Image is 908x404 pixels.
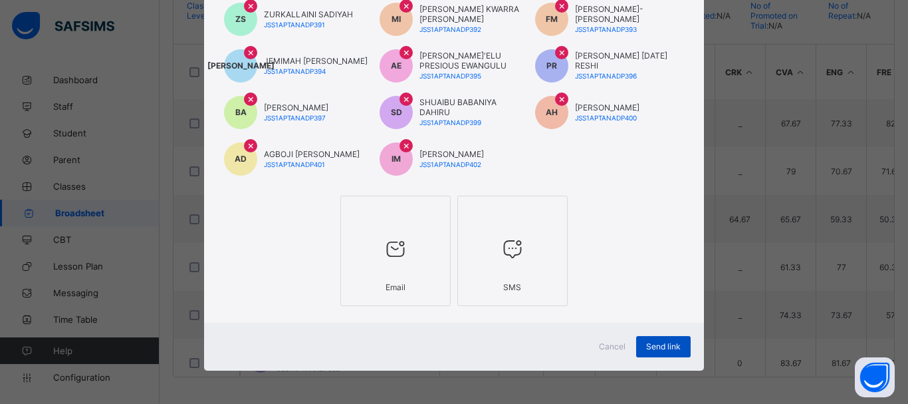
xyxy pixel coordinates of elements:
span: IM [392,154,401,164]
span: [PERSON_NAME]-[PERSON_NAME] [575,4,684,24]
span: JSS1APTANADP401 [264,160,325,168]
span: × [403,138,410,152]
span: AE [391,61,401,71]
span: JSS1APTANADP392 [419,25,481,33]
span: Cancel [599,341,625,351]
span: Send link [646,341,681,351]
span: MI [392,14,401,24]
span: SD [391,107,402,117]
span: × [558,45,566,59]
span: × [247,92,255,105]
span: AH [546,107,558,117]
span: JSS1APTANADP395 [419,72,481,80]
span: [PERSON_NAME] [264,102,328,112]
span: JSS1APTANADP396 [575,72,637,80]
span: PR [546,61,557,71]
span: AGBOJI [PERSON_NAME] [264,149,360,159]
span: FM [546,14,558,24]
span: JSS1APTANADP394 [264,67,326,75]
span: [PERSON_NAME] [207,61,275,71]
span: [PERSON_NAME] [419,149,484,159]
span: [PERSON_NAME]'ELU PRESIOUS EWANGULU [419,51,528,71]
span: × [558,92,566,105]
span: JEMIMAH [PERSON_NAME] [264,56,368,66]
span: [PERSON_NAME] KWARRA [PERSON_NAME] [419,4,528,24]
button: Open asap [855,357,895,397]
span: JSS1APTANADP393 [575,25,637,33]
span: BA [235,107,247,117]
span: SHUAIBU BABANIYA DAHIRU [419,97,528,117]
span: × [403,45,410,59]
span: × [247,45,255,59]
span: × [403,92,410,105]
span: JSS1APTANADP391 [264,21,325,29]
span: AD [235,154,247,164]
span: ZS [235,14,246,24]
div: SMS [465,276,560,299]
div: Email [348,276,443,299]
span: [PERSON_NAME] [DATE] RESHI [575,51,684,71]
span: ZURKALLAINI SADIYAH [264,9,353,19]
span: JSS1APTANADP402 [419,160,481,168]
span: × [247,138,255,152]
span: JSS1APTANADP397 [264,114,326,122]
span: JSS1APTANADP400 [575,114,637,122]
span: JSS1APTANADP399 [419,118,481,126]
span: [PERSON_NAME] [575,102,639,112]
